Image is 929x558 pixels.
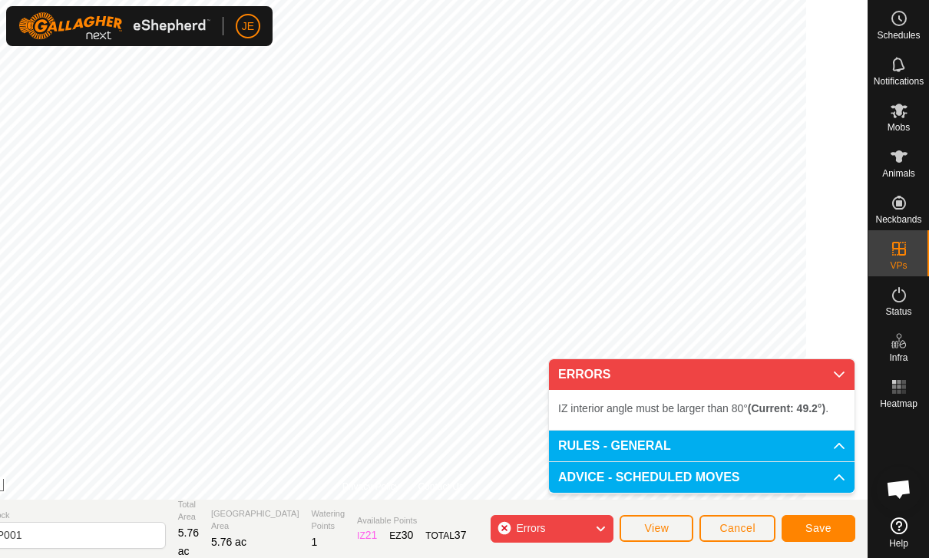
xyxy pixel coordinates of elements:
span: Infra [889,353,908,362]
span: [GEOGRAPHIC_DATA] Area [211,507,299,533]
span: ADVICE - SCHEDULED MOVES [558,471,739,484]
span: Help [889,539,908,548]
p-accordion-header: ADVICE - SCHEDULED MOVES [549,462,855,493]
span: Errors [516,522,545,534]
span: 5.76 ac [211,536,246,548]
span: Animals [882,169,915,178]
span: RULES - GENERAL [558,440,671,452]
div: Open chat [876,466,922,512]
span: Status [885,307,911,316]
span: View [644,522,669,534]
a: Privacy Policy [342,480,400,494]
span: IZ interior angle must be larger than 80° . [558,402,828,414]
div: TOTAL [425,527,466,543]
span: 21 [365,529,378,541]
a: Help [868,511,929,554]
p-accordion-content: ERRORS [549,390,855,430]
span: Save [805,522,831,534]
span: Notifications [874,77,924,86]
p-accordion-header: ERRORS [549,359,855,390]
span: Neckbands [875,215,921,224]
span: 30 [402,529,414,541]
span: Cancel [719,522,755,534]
button: Save [782,515,855,542]
img: Gallagher Logo [18,12,210,40]
span: Available Points [357,514,466,527]
span: JE [242,18,254,35]
button: View [620,515,693,542]
span: Total Area [178,498,199,523]
a: Contact Us [418,480,464,494]
span: ERRORS [558,368,610,381]
span: VPs [890,261,907,270]
span: Mobs [888,123,910,132]
span: Watering Points [312,507,345,533]
span: 5.76 ac [178,527,199,557]
p-accordion-header: RULES - GENERAL [549,431,855,461]
span: 1 [312,536,318,548]
span: 37 [455,529,467,541]
span: Schedules [877,31,920,40]
div: EZ [389,527,413,543]
b: (Current: 49.2°) [748,402,825,414]
button: Cancel [699,515,775,542]
span: Heatmap [880,399,917,408]
div: IZ [357,527,377,543]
